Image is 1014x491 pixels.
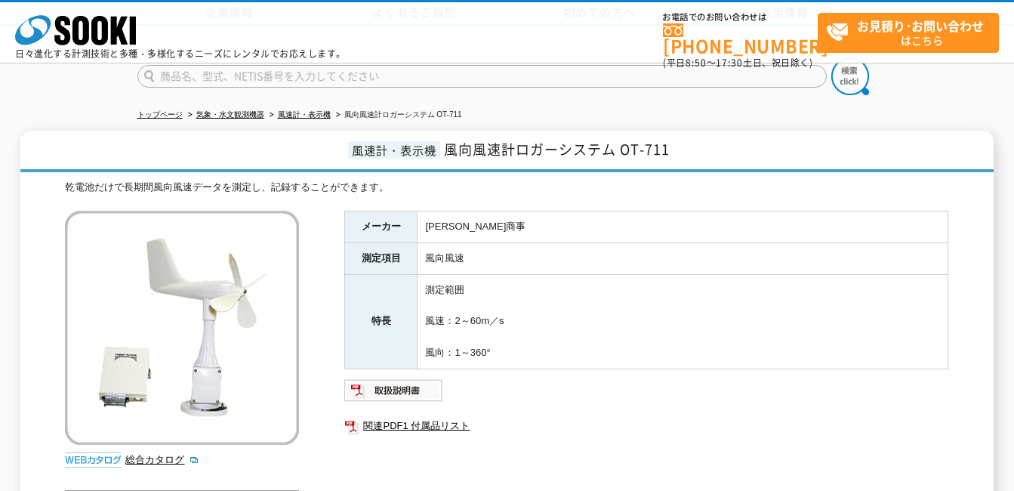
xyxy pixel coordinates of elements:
[716,56,743,69] span: 17:30
[65,180,948,196] div: 乾電池だけで長期間風向風速データを測定し、記録することができます。
[137,110,183,119] a: トップページ
[818,13,999,53] a: お見積り･お問い合わせはこちら
[344,416,948,436] a: 関連PDF1 付属品リスト
[278,110,331,119] a: 風速計・表示機
[344,378,443,403] img: 取扱説明書
[137,65,827,88] input: 商品名、型式、NETIS番号を入力してください
[663,13,818,22] span: お電話でのお問い合わせは
[345,274,418,369] th: 特長
[418,242,948,274] td: 風向風速
[418,274,948,369] td: 測定範囲 風速：2～60m／s 風向：1～360°
[65,211,299,445] img: 風向風速計ロガーシステム OT-711
[344,388,443,400] a: 取扱説明書
[65,452,122,468] img: webカタログ
[663,56,812,69] span: (平日 ～ 土日、祝日除く)
[418,212,948,243] td: [PERSON_NAME]商事
[826,14,998,51] span: はこちら
[831,57,869,95] img: btn_search.png
[345,212,418,243] th: メーカー
[348,141,440,159] span: 風速計・表示機
[196,110,264,119] a: 気象・水文観測機器
[333,107,462,123] li: 風向風速計ロガーシステム OT-711
[663,23,818,54] a: [PHONE_NUMBER]
[686,56,707,69] span: 8:50
[125,454,199,465] a: 総合カタログ
[857,17,984,35] strong: お見積り･お問い合わせ
[444,139,670,159] span: 風向風速計ロガーシステム OT-711
[345,242,418,274] th: 測定項目
[15,49,346,58] p: 日々進化する計測技術と多種・多様化するニーズにレンタルでお応えします。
